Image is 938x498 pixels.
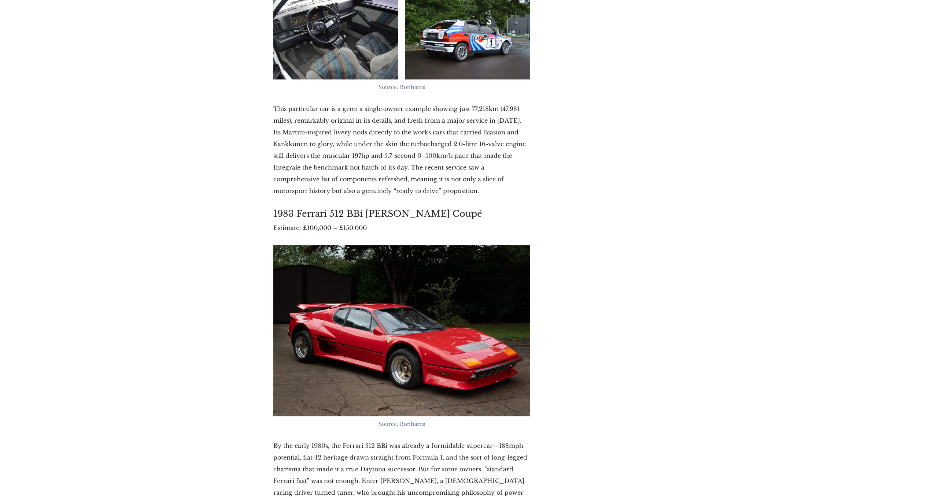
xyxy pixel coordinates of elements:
p: Estimate: £100,000 – £150,000 [273,222,530,234]
span: Source: Bonhams [378,84,425,90]
span: Source: Bonhams [378,421,425,427]
p: This particular car is a gem: a single-owner example showing just 77,218km (47,981 miles), remark... [273,103,530,197]
h3: 1983 Ferrari 512 BBi [PERSON_NAME] Coupé [273,208,530,219]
